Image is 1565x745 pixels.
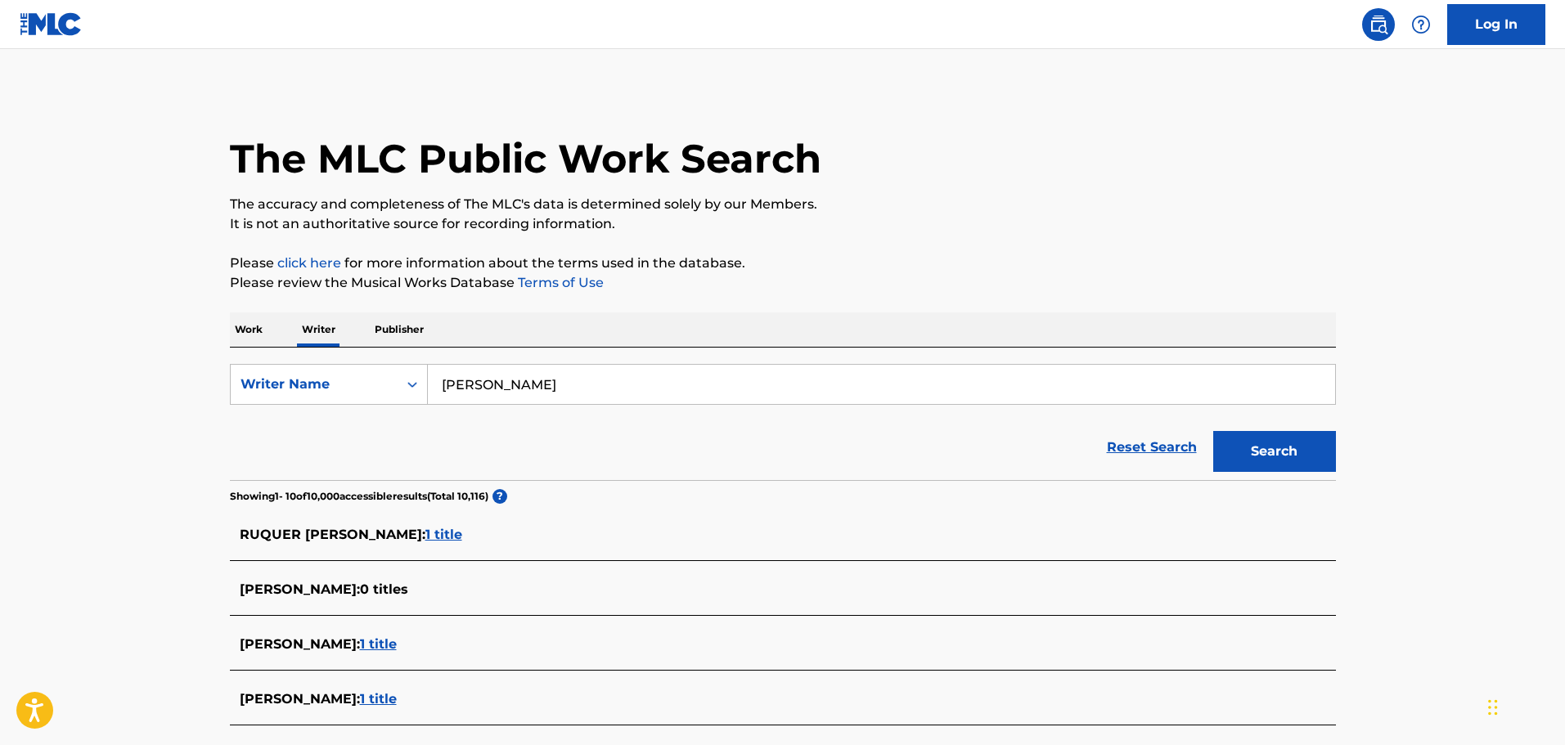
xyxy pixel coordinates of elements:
[425,527,462,542] span: 1 title
[230,364,1336,480] form: Search Form
[1099,429,1205,465] a: Reset Search
[360,581,408,597] span: 0 titles
[360,691,397,707] span: 1 title
[492,489,507,504] span: ?
[1369,15,1388,34] img: search
[297,312,340,347] p: Writer
[230,134,821,183] h1: The MLC Public Work Search
[20,12,83,36] img: MLC Logo
[1447,4,1545,45] a: Log In
[277,255,341,271] a: click here
[1362,8,1395,41] a: Public Search
[1213,431,1336,472] button: Search
[230,312,268,347] p: Work
[230,254,1336,273] p: Please for more information about the terms used in the database.
[370,312,429,347] p: Publisher
[230,195,1336,214] p: The accuracy and completeness of The MLC's data is determined solely by our Members.
[240,636,360,652] span: [PERSON_NAME] :
[1483,666,1565,745] iframe: Chat Widget
[360,636,397,652] span: 1 title
[240,527,425,542] span: RUQUER [PERSON_NAME] :
[241,375,388,394] div: Writer Name
[230,214,1336,234] p: It is not an authoritative source for recording information.
[240,581,360,597] span: [PERSON_NAME] :
[240,691,360,707] span: [PERSON_NAME] :
[1488,683,1498,732] div: Drag
[1411,15,1431,34] img: help
[1405,8,1437,41] div: Help
[230,489,488,504] p: Showing 1 - 10 of 10,000 accessible results (Total 10,116 )
[230,273,1336,293] p: Please review the Musical Works Database
[515,275,604,290] a: Terms of Use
